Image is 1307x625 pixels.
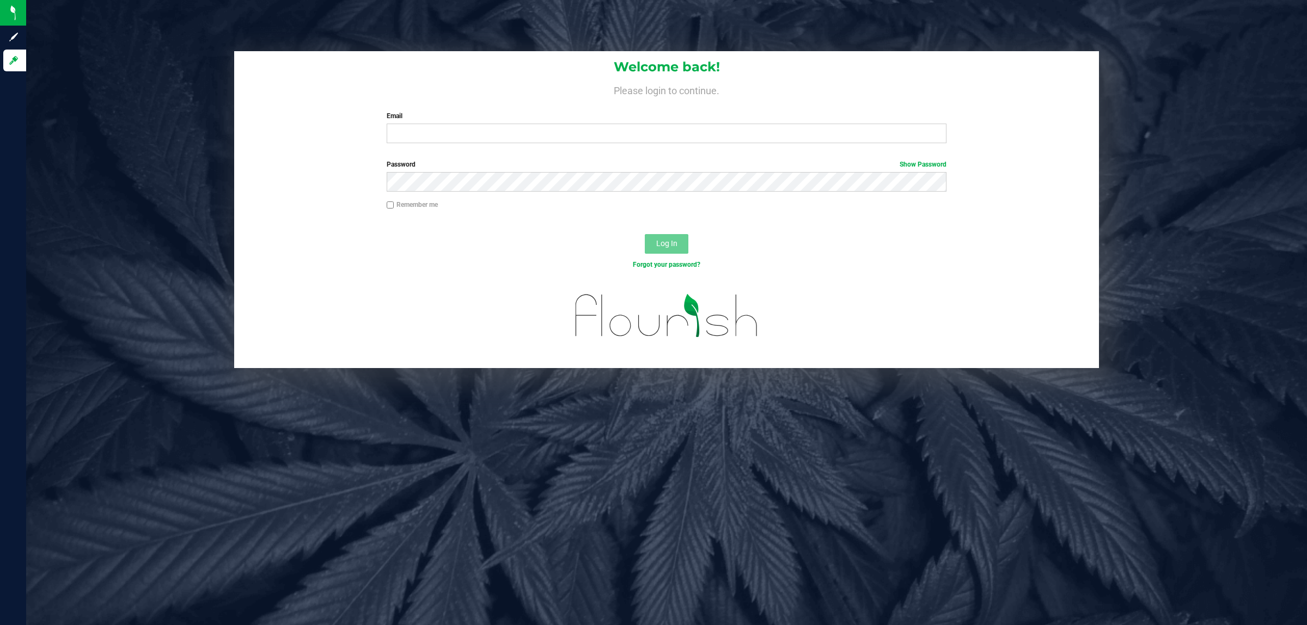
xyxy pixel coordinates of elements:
label: Email [387,111,947,121]
a: Show Password [900,161,946,168]
button: Log In [645,234,688,254]
span: Log In [656,239,677,248]
span: Password [387,161,416,168]
h4: Please login to continue. [234,83,1099,96]
label: Remember me [387,200,438,210]
inline-svg: Log in [8,55,19,66]
h1: Welcome back! [234,60,1099,74]
a: Forgot your password? [633,261,700,268]
inline-svg: Sign up [8,32,19,42]
input: Remember me [387,201,394,209]
img: flourish_logo.svg [559,281,775,351]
